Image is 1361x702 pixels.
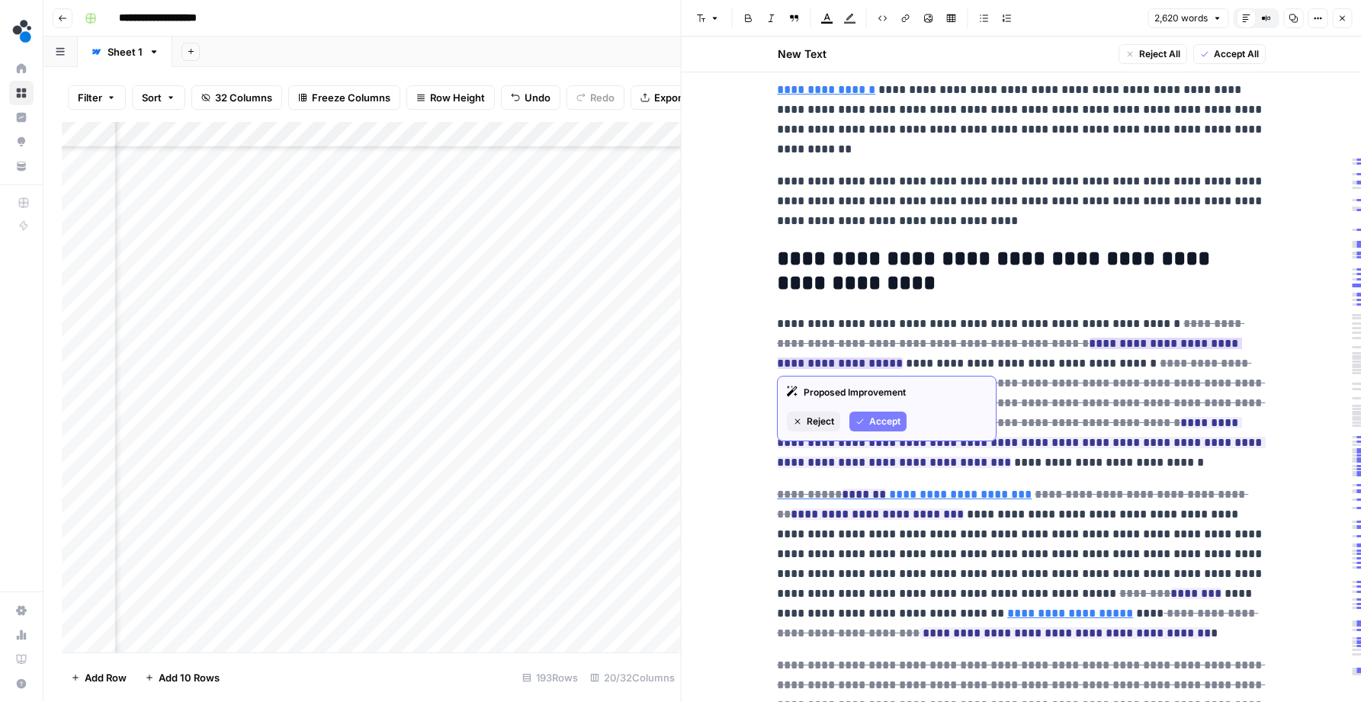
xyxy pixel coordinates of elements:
[159,670,220,685] span: Add 10 Rows
[654,90,708,105] span: Export CSV
[849,412,907,431] button: Accept
[787,386,987,399] div: Proposed Improvement
[9,18,37,45] img: spot.ai Logo
[142,90,162,105] span: Sort
[631,85,718,110] button: Export CSV
[136,665,229,690] button: Add 10 Rows
[1192,44,1265,64] button: Accept All
[525,90,550,105] span: Undo
[9,105,34,130] a: Insights
[85,670,127,685] span: Add Row
[9,672,34,696] button: Help + Support
[62,665,136,690] button: Add Row
[1148,8,1228,28] button: 2,620 words
[9,623,34,647] a: Usage
[191,85,282,110] button: 32 Columns
[430,90,485,105] span: Row Height
[777,46,826,62] h2: New Text
[590,90,615,105] span: Redo
[9,130,34,154] a: Opportunities
[516,665,584,690] div: 193 Rows
[9,81,34,105] a: Browse
[1138,47,1180,61] span: Reject All
[1154,11,1208,25] span: 2,620 words
[215,90,272,105] span: 32 Columns
[78,37,172,67] a: Sheet 1
[108,44,143,59] div: Sheet 1
[406,85,495,110] button: Row Height
[9,598,34,623] a: Settings
[1213,47,1258,61] span: Accept All
[9,154,34,178] a: Your Data
[132,85,185,110] button: Sort
[869,415,900,428] span: Accept
[9,647,34,672] a: Learning Hub
[68,85,126,110] button: Filter
[501,85,560,110] button: Undo
[787,412,840,431] button: Reject
[1118,44,1186,64] button: Reject All
[78,90,102,105] span: Filter
[312,90,390,105] span: Freeze Columns
[9,12,34,50] button: Workspace: spot.ai
[288,85,400,110] button: Freeze Columns
[9,56,34,81] a: Home
[584,665,681,690] div: 20/32 Columns
[807,415,834,428] span: Reject
[567,85,624,110] button: Redo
